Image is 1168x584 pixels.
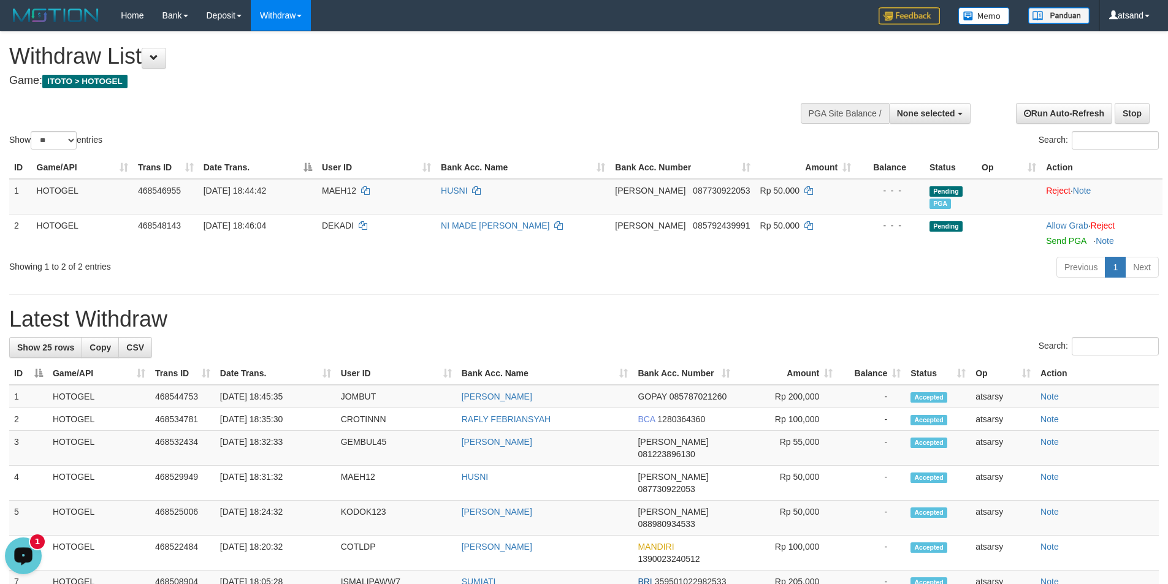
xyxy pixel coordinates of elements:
th: Game/API: activate to sort column ascending [48,362,150,385]
th: Status: activate to sort column ascending [906,362,971,385]
span: [DATE] 18:44:42 [204,186,266,195]
a: [PERSON_NAME] [462,392,532,401]
a: Stop [1115,103,1150,124]
img: Button%20Memo.svg [958,7,1010,25]
th: User ID: activate to sort column ascending [336,362,457,385]
td: HOTOGEL [48,385,150,408]
button: Open LiveChat chat widget [5,5,42,42]
td: Rp 50,000 [735,501,838,536]
td: 3 [9,431,48,466]
span: Copy [90,343,111,352]
td: HOTOGEL [32,214,133,252]
th: Action [1041,156,1162,179]
a: Note [1040,507,1059,517]
span: ITOTO > HOTOGEL [42,75,128,88]
a: Run Auto-Refresh [1016,103,1112,124]
td: [DATE] 18:24:32 [215,501,336,536]
a: Note [1040,472,1059,482]
td: - [838,431,906,466]
td: 468525006 [150,501,215,536]
td: 468544753 [150,385,215,408]
th: Balance [856,156,925,179]
select: Showentries [31,131,77,150]
td: Rp 200,000 [735,385,838,408]
span: Rp 50.000 [760,186,800,195]
img: MOTION_logo.png [9,6,102,25]
a: HUSNI [441,186,468,195]
td: - [838,385,906,408]
td: [DATE] 18:20:32 [215,536,336,571]
th: User ID: activate to sort column ascending [317,156,436,179]
span: Copy 1280364360 to clipboard [657,414,705,424]
span: Show 25 rows [17,343,74,352]
td: 5 [9,501,48,536]
td: HOTOGEL [48,466,150,501]
td: JOMBUT [336,385,457,408]
td: [DATE] 18:35:30 [215,408,336,431]
td: 468522484 [150,536,215,571]
td: HOTOGEL [32,179,133,214]
a: Next [1125,257,1159,278]
span: [PERSON_NAME] [638,437,708,447]
img: Feedback.jpg [879,7,940,25]
h1: Latest Withdraw [9,307,1159,332]
td: HOTOGEL [48,408,150,431]
td: MAEH12 [336,466,457,501]
td: Rp 50,000 [735,466,838,501]
span: Pending [929,186,963,197]
td: HOTOGEL [48,536,150,571]
td: Rp 100,000 [735,536,838,571]
span: GOPAY [638,392,666,401]
a: Send PGA [1046,236,1086,246]
td: atsarsy [971,431,1036,466]
td: - [838,501,906,536]
span: Copy 087730922053 to clipboard [638,484,695,494]
td: - [838,466,906,501]
td: atsarsy [971,536,1036,571]
td: atsarsy [971,408,1036,431]
span: Pending [929,221,963,232]
td: HOTOGEL [48,501,150,536]
td: atsarsy [971,385,1036,408]
a: Note [1096,236,1114,246]
span: 468546955 [138,186,181,195]
th: ID [9,156,32,179]
div: - - - [861,184,920,197]
td: - [838,408,906,431]
td: 4 [9,466,48,501]
td: 2 [9,214,32,252]
a: Reject [1046,186,1071,195]
th: Amount: activate to sort column ascending [755,156,857,179]
input: Search: [1072,337,1159,355]
td: 468532434 [150,431,215,466]
span: · [1046,221,1090,230]
td: - [838,536,906,571]
a: Note [1073,186,1091,195]
th: Status [925,156,977,179]
th: Op: activate to sort column ascending [977,156,1041,179]
a: Note [1040,437,1059,447]
a: Reject [1091,221,1115,230]
span: Accepted [910,438,947,448]
span: None selected [897,108,955,118]
h4: Game: [9,75,766,87]
a: Note [1040,542,1059,552]
div: Showing 1 to 2 of 2 entries [9,256,478,273]
span: Accepted [910,392,947,403]
label: Show entries [9,131,102,150]
span: Accepted [910,415,947,425]
th: ID: activate to sort column descending [9,362,48,385]
span: [PERSON_NAME] [638,507,708,517]
td: 1 [9,385,48,408]
td: 1 [9,179,32,214]
span: [DATE] 18:46:04 [204,221,266,230]
td: GEMBUL45 [336,431,457,466]
th: Bank Acc. Name: activate to sort column ascending [436,156,610,179]
span: Accepted [910,507,947,518]
td: Rp 100,000 [735,408,838,431]
a: NI MADE [PERSON_NAME] [441,221,549,230]
span: DEKADI [322,221,354,230]
span: BCA [638,414,655,424]
a: Copy [82,337,119,358]
td: · [1041,179,1162,214]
